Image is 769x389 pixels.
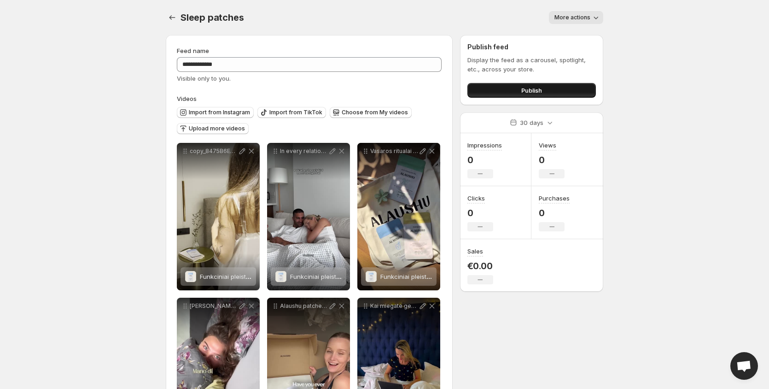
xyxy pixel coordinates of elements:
[166,11,179,24] button: Settings
[539,194,570,203] h3: Purchases
[380,273,454,280] span: Funkciniai pleistrai miegui
[189,109,250,116] span: Import from Instagram
[280,302,328,310] p: Alaushu patches your ultimate that girl secret for dreamy sleep natural energy boost and keeping ...
[177,75,231,82] span: Visible only to you.
[190,147,238,155] p: copy_8475B6ED-39B3-4439-B2A6-39D7BBE0041B
[189,125,245,132] span: Upload more videos
[177,143,260,290] div: copy_8475B6ED-39B3-4439-B2A6-39D7BBE0041BFunkciniai pleistrai mieguiFunkciniai pleistrai miegui
[467,207,493,218] p: 0
[467,154,502,165] p: 0
[467,55,596,74] p: Display the feed as a carousel, spotlight, etc., across your store.
[730,352,758,380] div: Open chat
[357,143,440,290] div: Vasaros ritualai su [GEOGRAPHIC_DATA] Kur rinktumeisi tuFunkciniai pleistrai mieguiFunkciniai ple...
[467,247,483,256] h3: Sales
[467,83,596,98] button: Publish
[177,47,209,54] span: Feed name
[366,271,377,282] img: Funkciniai pleistrai miegui
[177,107,254,118] button: Import from Instagram
[330,107,412,118] button: Choose from My videos
[370,147,418,155] p: Vasaros ritualai su [GEOGRAPHIC_DATA] Kur rinktumeisi tu
[554,14,590,21] span: More actions
[539,141,556,150] h3: Views
[467,42,596,52] h2: Publish feed
[467,141,502,150] h3: Impressions
[275,271,286,282] img: Funkciniai pleistrai miegui
[185,271,196,282] img: Funkciniai pleistrai miegui
[257,107,326,118] button: Import from TikTok
[177,95,197,102] span: Videos
[549,11,603,24] button: More actions
[520,118,543,127] p: 30 days
[370,302,418,310] p: Kai miegate geriau js organizmas suaktyvina DNR ir RNR sintez - btent tuomet vyksta natralus atsi...
[190,302,238,310] p: [PERSON_NAME] prasideda nuo kokybiko ramaus miego Bet kartais net ir po jo norisi velnaus postmio...
[200,273,274,280] span: Funkciniai pleistrai miegui
[539,154,565,165] p: 0
[539,207,570,218] p: 0
[521,86,542,95] span: Publish
[467,260,493,271] p: €0.00
[177,123,249,134] button: Upload more videos
[181,12,244,23] span: Sleep patches
[269,109,322,116] span: Import from TikTok
[290,273,364,280] span: Funkciniai pleistrai miegui
[467,194,485,203] h3: Clicks
[280,147,328,155] p: In every relationship alaushult funkciniai pleistrai Ramesniam miegui Energijos boostui DANDICOUP...
[267,143,350,290] div: In every relationship alaushult funkciniai pleistrai Ramesniam miegui Energijos boostui DANDICOUP...
[342,109,408,116] span: Choose from My videos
